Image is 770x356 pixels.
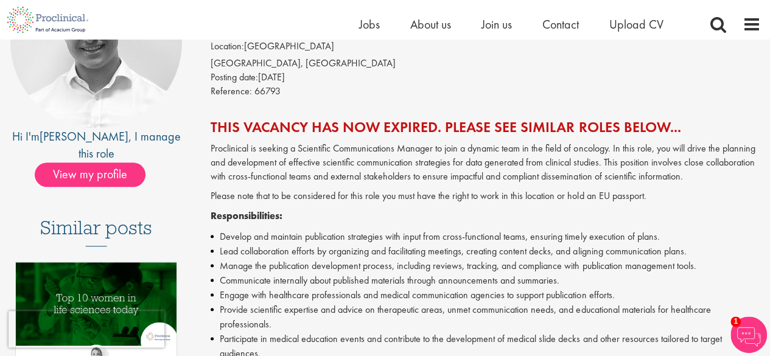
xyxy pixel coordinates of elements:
a: [PERSON_NAME] [40,128,128,144]
a: View my profile [35,165,158,181]
li: Manage the publication development process, including reviews, tracking, and compliance with publ... [211,259,761,273]
span: Posting date: [211,71,258,83]
a: Join us [481,16,512,32]
li: Engage with healthcare professionals and medical communication agencies to support publication ef... [211,288,761,302]
p: Proclinical is seeking a Scientific Communications Manager to join a dynamic team in the field of... [211,142,761,184]
a: Upload CV [609,16,663,32]
span: View my profile [35,162,145,187]
span: 66793 [254,85,281,97]
label: Reference: [211,85,252,99]
a: Jobs [359,16,380,32]
h2: This vacancy has now expired. Please see similar roles below... [211,119,761,135]
li: Communicate internally about published materials through announcements and summaries. [211,273,761,288]
li: Lead collaboration efforts by organizing and facilitating meetings, creating content decks, and a... [211,244,761,259]
a: About us [410,16,451,32]
span: 1 [730,316,741,327]
div: [DATE] [211,71,761,85]
a: Contact [542,16,579,32]
p: Please note that to be considered for this role you must have the right to work in this location ... [211,189,761,203]
div: [GEOGRAPHIC_DATA], [GEOGRAPHIC_DATA] [211,57,761,71]
h3: Similar posts [40,217,152,246]
img: Top 10 women in life sciences today [16,262,177,346]
li: Develop and maintain publication strategies with input from cross-functional teams, ensuring time... [211,229,761,244]
li: [GEOGRAPHIC_DATA] [211,40,761,57]
img: Chatbot [730,316,767,353]
li: Provide scientific expertise and advice on therapeutic areas, unmet communication needs, and educ... [211,302,761,332]
label: Location: [211,40,244,54]
iframe: reCAPTCHA [9,311,164,347]
div: Hi I'm , I manage this role [9,128,183,162]
strong: Responsibilities: [211,209,282,222]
